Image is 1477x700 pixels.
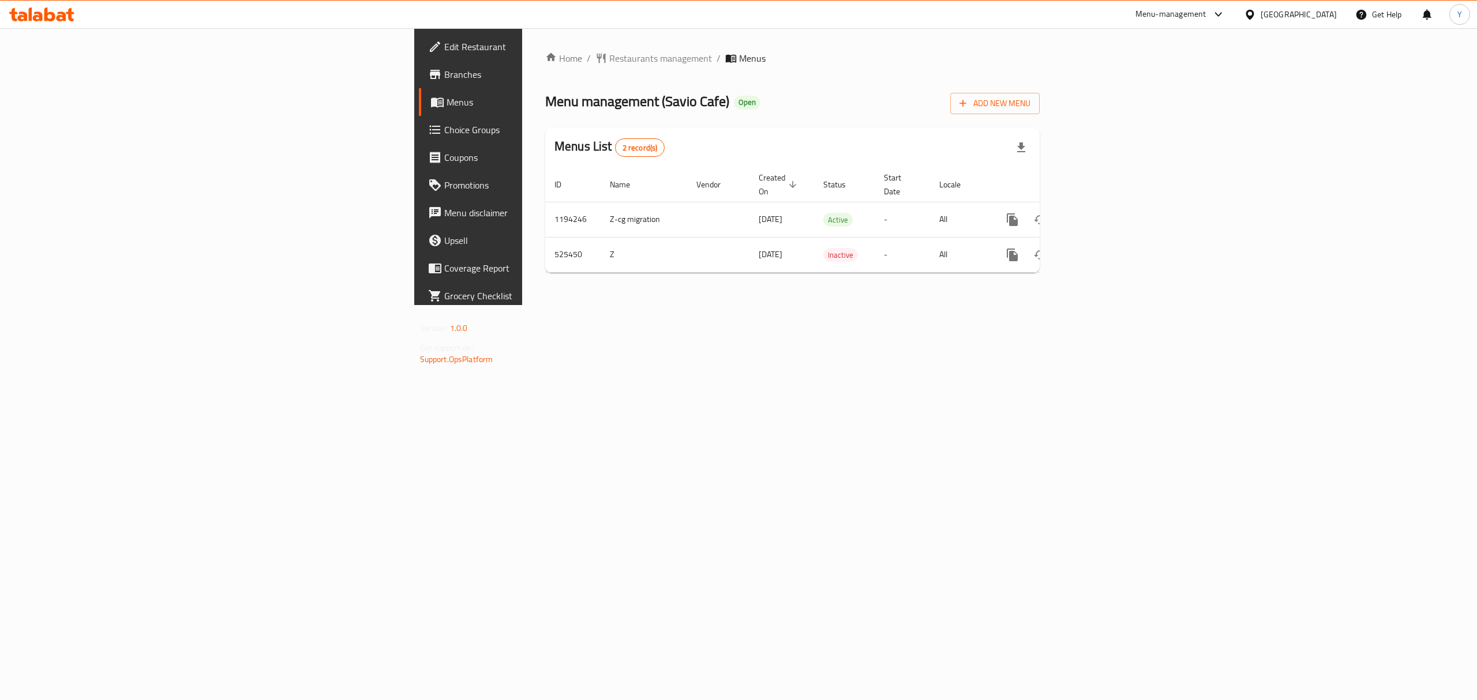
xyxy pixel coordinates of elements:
[419,144,661,171] a: Coupons
[1026,241,1054,269] button: Change Status
[1007,134,1035,161] div: Export file
[930,202,989,237] td: All
[420,340,473,355] span: Get support on:
[419,199,661,227] a: Menu disclaimer
[419,171,661,199] a: Promotions
[554,138,665,157] h2: Menus List
[419,282,661,310] a: Grocery Checklist
[444,206,652,220] span: Menu disclaimer
[989,167,1119,202] th: Actions
[1135,7,1206,21] div: Menu-management
[823,248,858,262] div: Inactive
[959,96,1030,111] span: Add New Menu
[875,202,930,237] td: -
[1026,206,1054,234] button: Change Status
[939,178,976,191] span: Locale
[734,97,760,107] span: Open
[419,88,661,116] a: Menus
[717,51,721,65] li: /
[884,171,916,198] span: Start Date
[696,178,736,191] span: Vendor
[419,227,661,254] a: Upsell
[875,237,930,272] td: -
[447,95,652,109] span: Menus
[444,234,652,247] span: Upsell
[615,138,665,157] div: Total records count
[554,178,576,191] span: ID
[999,241,1026,269] button: more
[419,61,661,88] a: Branches
[823,213,853,227] span: Active
[759,171,800,198] span: Created On
[419,33,661,61] a: Edit Restaurant
[610,178,645,191] span: Name
[444,289,652,303] span: Grocery Checklist
[420,352,493,367] a: Support.OpsPlatform
[444,178,652,192] span: Promotions
[1261,8,1337,21] div: [GEOGRAPHIC_DATA]
[1457,8,1462,21] span: Y
[823,178,861,191] span: Status
[444,150,652,164] span: Coupons
[999,206,1026,234] button: more
[739,51,766,65] span: Menus
[545,167,1119,273] table: enhanced table
[419,254,661,282] a: Coverage Report
[950,93,1040,114] button: Add New Menu
[444,67,652,81] span: Branches
[545,51,1040,65] nav: breadcrumb
[616,142,665,153] span: 2 record(s)
[759,247,782,262] span: [DATE]
[419,116,661,144] a: Choice Groups
[444,261,652,275] span: Coverage Report
[823,249,858,262] span: Inactive
[444,123,652,137] span: Choice Groups
[450,321,468,336] span: 1.0.0
[734,96,760,110] div: Open
[420,321,448,336] span: Version:
[444,40,652,54] span: Edit Restaurant
[759,212,782,227] span: [DATE]
[930,237,989,272] td: All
